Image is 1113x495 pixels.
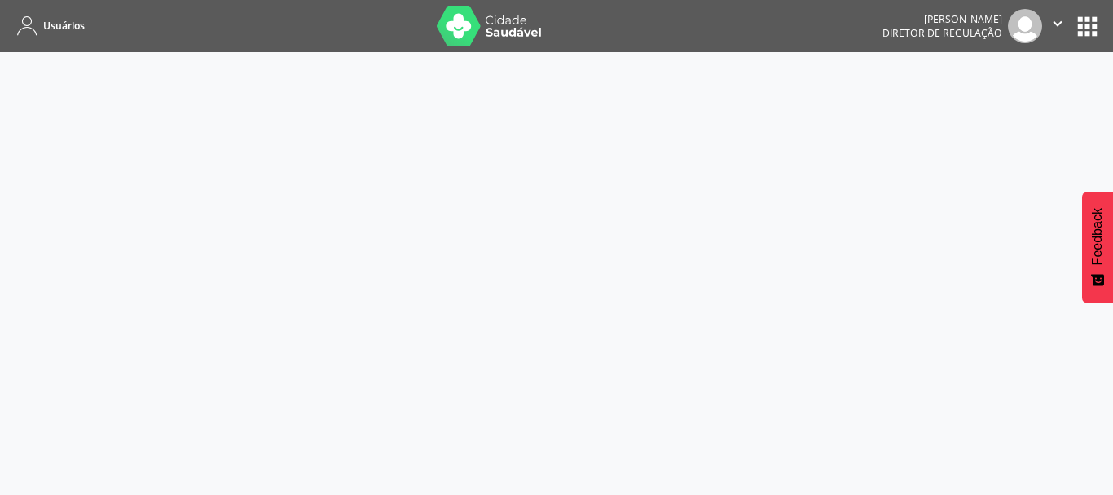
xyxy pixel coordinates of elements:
div: [PERSON_NAME] [882,12,1002,26]
img: img [1008,9,1042,43]
span: Feedback [1090,208,1105,265]
button: Feedback - Mostrar pesquisa [1082,192,1113,303]
button:  [1042,9,1073,43]
i:  [1049,15,1067,33]
span: Usuários [43,19,85,33]
span: Diretor de regulação [882,26,1002,40]
button: apps [1073,12,1102,41]
a: Usuários [11,12,85,39]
